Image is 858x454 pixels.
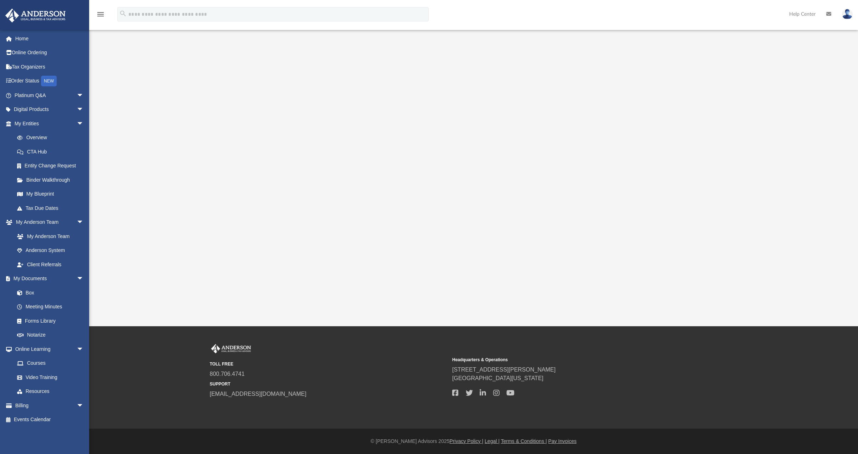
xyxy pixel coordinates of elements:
a: Overview [10,131,95,145]
a: Courses [10,356,91,370]
span: arrow_drop_down [77,102,91,117]
a: Pay Invoices [548,438,576,444]
span: arrow_drop_down [77,215,91,230]
div: NEW [41,76,57,86]
img: Anderson Advisors Platinum Portal [210,344,252,353]
span: arrow_drop_down [77,88,91,103]
a: Box [10,286,87,300]
a: Binder Walkthrough [10,173,95,187]
a: Entity Change Request [10,159,95,173]
a: 800.706.4741 [210,371,245,377]
a: Video Training [10,370,87,384]
a: Forms Library [10,314,87,328]
i: search [119,10,127,17]
span: arrow_drop_down [77,116,91,131]
small: TOLL FREE [210,361,447,367]
i: menu [96,10,105,19]
a: CTA Hub [10,145,95,159]
a: Legal | [485,438,500,444]
a: Home [5,31,95,46]
a: My Anderson Teamarrow_drop_down [5,215,91,229]
a: menu [96,14,105,19]
a: Online Ordering [5,46,95,60]
a: Platinum Q&Aarrow_drop_down [5,88,95,102]
a: Digital Productsarrow_drop_down [5,102,95,117]
div: © [PERSON_NAME] Advisors 2025 [89,438,858,445]
a: [STREET_ADDRESS][PERSON_NAME] [452,367,556,373]
small: Headquarters & Operations [452,357,690,363]
img: Anderson Advisors Platinum Portal [3,9,68,22]
span: arrow_drop_down [77,342,91,357]
a: Anderson System [10,243,91,258]
a: Client Referrals [10,257,91,272]
a: Privacy Policy | [450,438,484,444]
img: User Pic [842,9,853,19]
a: Tax Organizers [5,60,95,74]
a: Events Calendar [5,413,95,427]
span: arrow_drop_down [77,398,91,413]
a: My Anderson Team [10,229,87,243]
a: Notarize [10,328,91,342]
span: arrow_drop_down [77,272,91,286]
a: Terms & Conditions | [501,438,547,444]
a: [EMAIL_ADDRESS][DOMAIN_NAME] [210,391,306,397]
a: Resources [10,384,91,399]
a: Tax Due Dates [10,201,95,215]
a: Billingarrow_drop_down [5,398,95,413]
small: SUPPORT [210,381,447,387]
a: Order StatusNEW [5,74,95,89]
a: Meeting Minutes [10,300,91,314]
a: [GEOGRAPHIC_DATA][US_STATE] [452,375,543,381]
a: My Entitiesarrow_drop_down [5,116,95,131]
a: Online Learningarrow_drop_down [5,342,91,356]
a: My Blueprint [10,187,91,201]
a: My Documentsarrow_drop_down [5,272,91,286]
